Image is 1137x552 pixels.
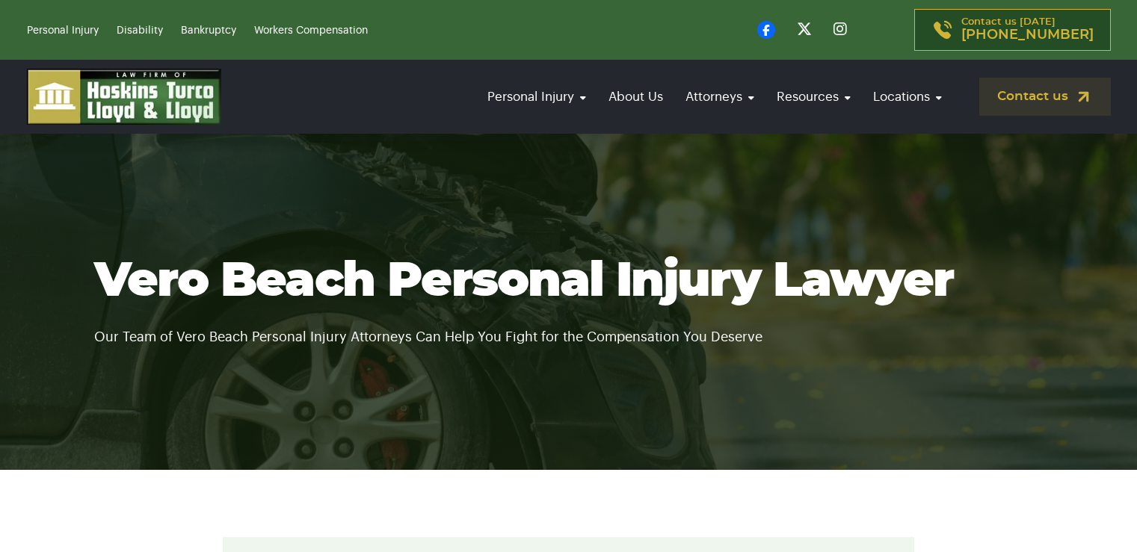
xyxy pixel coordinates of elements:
[961,17,1094,43] p: Contact us [DATE]
[769,75,858,118] a: Resources
[979,78,1111,116] a: Contact us
[94,255,1044,308] h1: Vero Beach Personal Injury Lawyer
[480,75,594,118] a: Personal Injury
[27,25,99,36] a: Personal Injury
[914,9,1111,51] a: Contact us [DATE][PHONE_NUMBER]
[94,308,1044,348] p: Our Team of Vero Beach Personal Injury Attorneys Can Help You Fight for the Compensation You Deserve
[678,75,762,118] a: Attorneys
[27,69,221,125] img: logo
[601,75,671,118] a: About Us
[254,25,368,36] a: Workers Compensation
[181,25,236,36] a: Bankruptcy
[961,28,1094,43] span: [PHONE_NUMBER]
[866,75,949,118] a: Locations
[117,25,163,36] a: Disability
